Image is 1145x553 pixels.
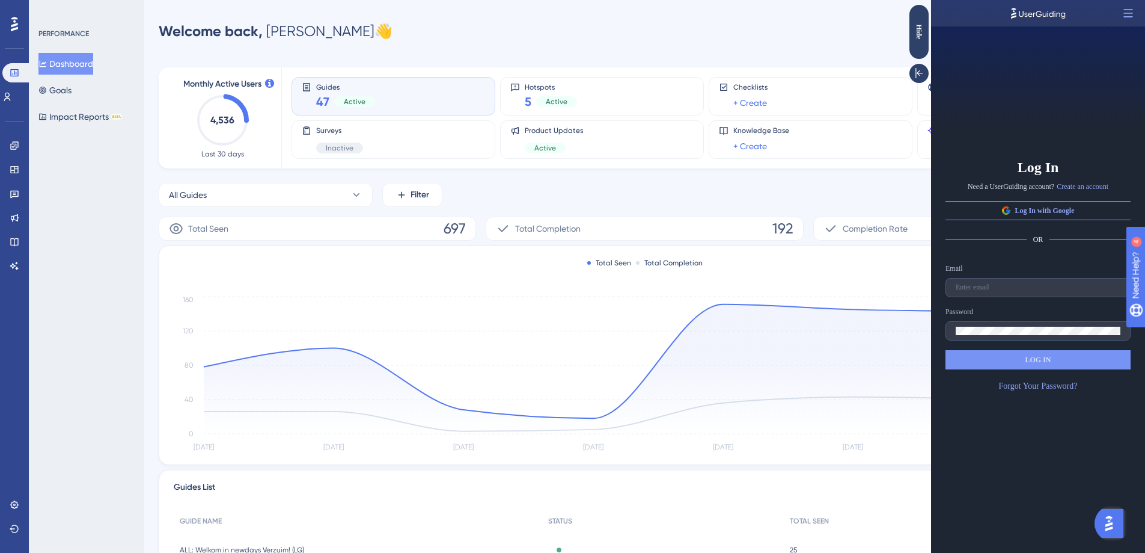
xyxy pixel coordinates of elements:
[548,516,572,526] span: STATUS
[84,206,143,215] span: Log In with Google
[183,77,261,91] span: Monthly Active Users
[525,82,577,91] span: Hotspots
[68,379,147,394] a: Forgot Your Password?
[201,149,244,159] span: Last 30 days
[14,350,200,369] button: LOG IN
[38,106,122,128] button: Impact ReportsBETA
[188,221,228,236] span: Total Seen
[323,443,344,451] tspan: [DATE]
[583,443,603,451] tspan: [DATE]
[453,443,474,451] tspan: [DATE]
[515,221,581,236] span: Total Completion
[159,22,263,40] span: Welcome back,
[316,126,363,135] span: Surveys
[326,143,353,153] span: Inactive
[180,516,222,526] span: GUIDE NAME
[185,361,194,369] tspan: 80
[183,295,194,304] tspan: 160
[733,126,789,135] span: Knowledge Base
[733,139,767,153] a: + Create
[843,221,908,236] span: Completion Rate
[38,53,93,75] button: Dashboard
[1095,505,1131,542] iframe: UserGuiding AI Assistant Launcher
[316,82,375,91] span: Guides
[534,143,556,153] span: Active
[772,219,793,238] span: 192
[174,480,215,499] span: Guides List
[159,22,392,41] div: [PERSON_NAME] 👋
[411,188,429,202] span: Filter
[843,443,863,451] tspan: [DATE]
[183,327,194,335] tspan: 120
[94,355,120,365] span: LOG IN
[525,93,531,110] span: 5
[14,264,32,273] div: Email
[733,96,767,110] a: + Create
[38,79,72,101] button: Goals
[84,6,87,16] div: 4
[525,126,583,135] span: Product Updates
[790,516,829,526] span: TOTAL SEEN
[169,188,207,202] span: All Guides
[28,3,75,17] span: Need Help?
[344,97,365,107] span: Active
[159,183,373,207] button: All Guides
[38,29,89,39] div: PERFORMANCE
[194,443,214,451] tspan: [DATE]
[87,158,128,177] span: Log In
[14,6,153,25] span: Use to navigate between the steps or end the guide (Next, Previous, Done).
[37,182,123,191] span: Need a UserGuiding account?
[636,258,703,268] div: Total Completion
[444,219,466,238] span: 697
[14,307,42,317] div: Password
[14,201,200,220] button: Log In with Google
[713,443,733,451] tspan: [DATE]
[210,114,234,126] text: 4,536
[316,93,329,110] span: 47
[111,114,122,120] div: BETA
[189,430,194,438] tspan: 0
[587,258,631,268] div: Total Seen
[733,82,768,92] span: Checklists
[185,395,194,404] tspan: 40
[126,182,177,191] a: Create an account
[382,183,442,207] button: Filter
[25,283,189,292] input: Enter email
[546,97,567,107] span: Active
[102,235,112,244] span: OR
